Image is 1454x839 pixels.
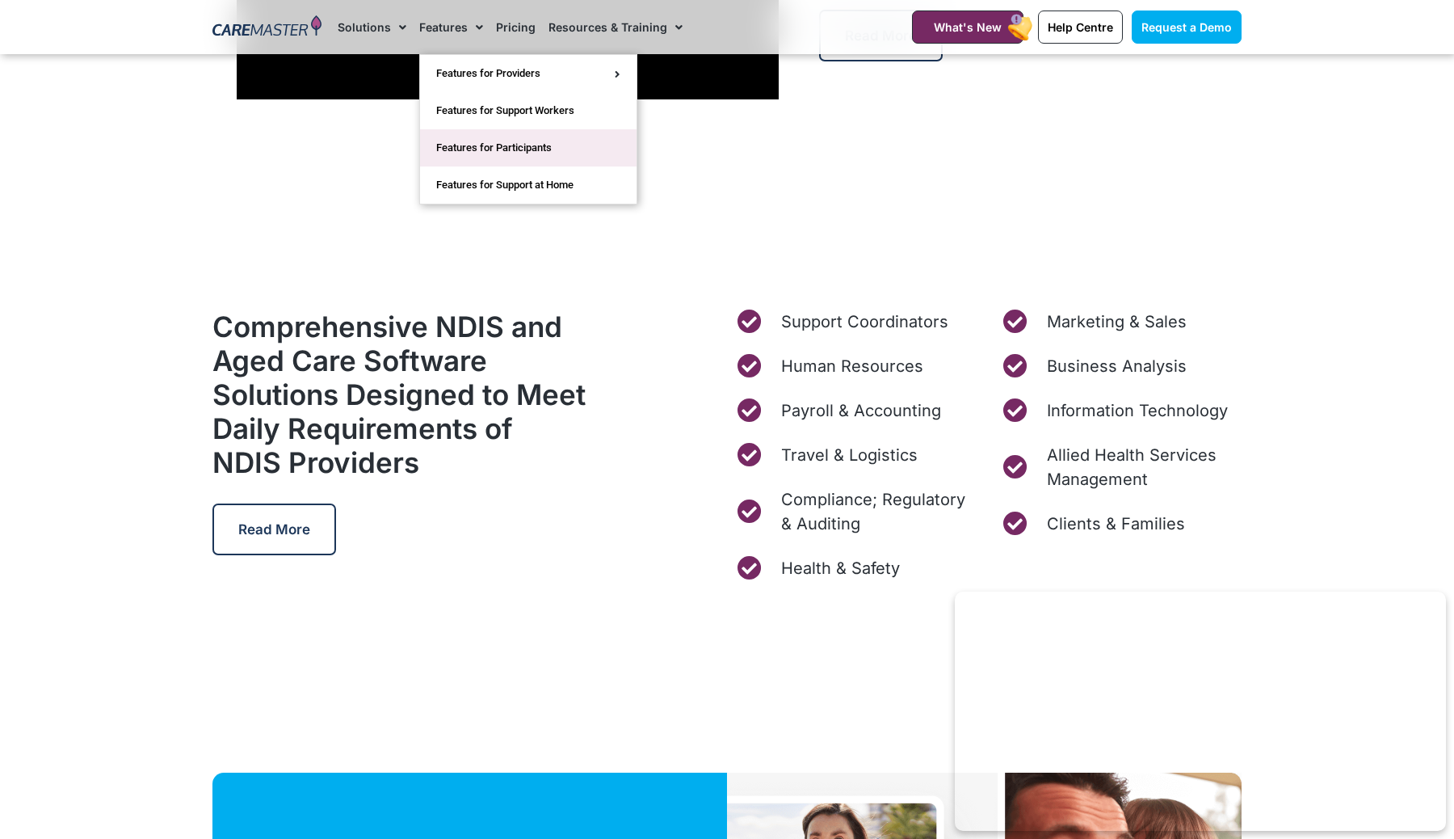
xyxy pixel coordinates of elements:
[777,443,918,467] span: Travel & Logistics
[1043,310,1187,334] span: Marketing & Sales
[777,310,948,334] span: Support Coordinators
[777,354,923,378] span: Human Resources
[777,398,941,423] span: Payroll & Accounting
[955,592,1446,831] iframe: Popup CTA
[1141,20,1232,34] span: Request a Demo
[934,20,1002,34] span: What's New
[1043,354,1187,378] span: Business Analysis
[777,487,976,536] span: Compliance; Regulatory & Auditing
[777,556,900,580] span: Health & Safety
[420,129,637,167] a: Features for Participants
[212,15,321,40] img: CareMaster Logo
[912,11,1023,44] a: What's New
[419,54,637,204] ul: Features
[212,504,336,555] a: Read More
[1132,11,1242,44] a: Request a Demo
[1048,20,1113,34] span: Help Centre
[420,55,637,92] a: Features for Providers
[1038,11,1123,44] a: Help Centre
[212,310,587,479] h2: Comprehensive NDIS and Aged Care Software Solutions Designed to Meet Daily Requirements of NDIS P...
[420,92,637,129] a: Features for Support Workers
[1043,398,1228,423] span: Information Technology
[238,521,310,538] span: Read More
[1043,443,1242,491] span: Allied Health Services Management
[420,167,637,204] a: Features for Support at Home
[1043,512,1185,536] span: Clients & Families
